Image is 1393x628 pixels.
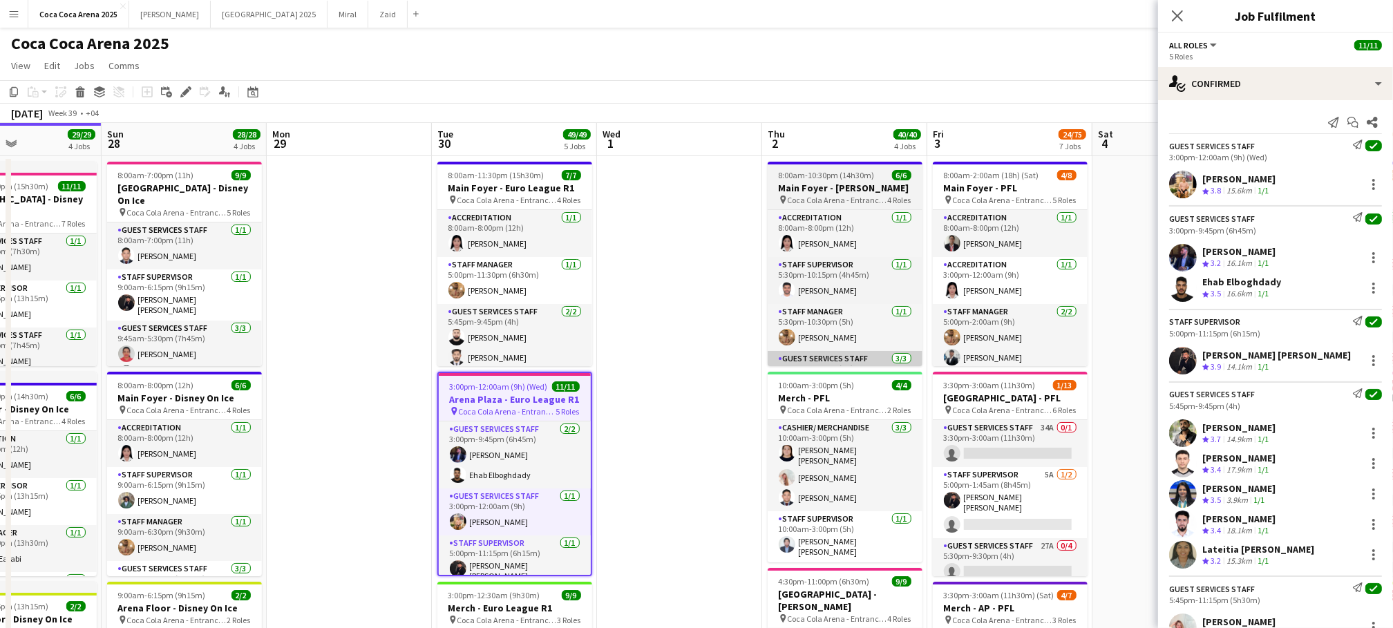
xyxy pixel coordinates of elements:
[564,141,590,151] div: 5 Jobs
[118,380,194,390] span: 8:00am-8:00pm (12h)
[1202,245,1276,258] div: [PERSON_NAME]
[1057,590,1077,600] span: 4/7
[435,135,453,151] span: 30
[892,576,911,587] span: 9/9
[892,380,911,390] span: 4/4
[933,392,1088,404] h3: [GEOGRAPHIC_DATA] - PFL
[768,372,922,562] div: 10:00am-3:00pm (5h)4/4Merch - PFL Coca Cola Arena - Entrance F2 RolesCashier/ Merchandise3/310:00...
[437,602,592,614] h3: Merch - Euro League R1
[66,601,86,611] span: 2/2
[1202,543,1314,555] div: Lateitia [PERSON_NAME]
[888,405,911,415] span: 2 Roles
[768,257,922,304] app-card-role: Staff Supervisor1/15:30pm-10:15pm (4h45m)[PERSON_NAME]
[107,162,262,366] div: 8:00am-7:00pm (11h)9/9[GEOGRAPHIC_DATA] - Disney On Ice Coca Cola Arena - Entrance F5 RolesGuest ...
[437,128,453,140] span: Tue
[766,135,785,151] span: 2
[437,162,592,366] div: 8:00am-11:30pm (15h30m)7/7Main Foyer - Euro League R1 Coca Cola Arena - Entrance F4 RolesAccredit...
[107,602,262,614] h3: Arena Floor - Disney On Ice
[448,170,544,180] span: 8:00am-11:30pm (15h30m)
[768,511,922,562] app-card-role: Staff Supervisor1/110:00am-3:00pm (5h)[PERSON_NAME] [PERSON_NAME]
[107,128,124,140] span: Sun
[1202,482,1276,495] div: [PERSON_NAME]
[66,391,86,401] span: 6/6
[58,181,86,191] span: 11/11
[437,304,592,371] app-card-role: Guest Services Staff2/25:45pm-9:45pm (4h)[PERSON_NAME][PERSON_NAME]
[1053,195,1077,205] span: 5 Roles
[933,257,1088,304] app-card-role: Accreditation1/13:00pm-12:00am (9h)[PERSON_NAME]
[779,576,870,587] span: 4:30pm-11:00pm (6h30m)
[1258,185,1269,196] app-skills-label: 1/1
[368,1,408,28] button: Zaid
[107,467,262,514] app-card-role: Staff Supervisor1/19:00am-6:15pm (9h15m)[PERSON_NAME]
[74,59,95,72] span: Jobs
[1211,464,1221,475] span: 3.4
[1258,555,1269,566] app-skills-label: 1/1
[1096,135,1113,151] span: 4
[44,59,60,72] span: Edit
[1258,525,1269,535] app-skills-label: 1/1
[1169,213,1255,224] div: Guest Services Staff
[563,129,591,140] span: 49/49
[68,129,95,140] span: 29/29
[270,135,290,151] span: 29
[437,182,592,194] h3: Main Foyer - Euro League R1
[1169,51,1382,61] div: 5 Roles
[768,210,922,257] app-card-role: Accreditation1/18:00am-8:00pm (12h)[PERSON_NAME]
[768,392,922,404] h3: Merch - PFL
[944,590,1054,600] span: 3:30pm-3:00am (11h30m) (Sat)
[439,535,591,587] app-card-role: Staff Supervisor1/15:00pm-11:15pm (6h15m)[PERSON_NAME] [PERSON_NAME]
[439,393,591,406] h3: Arena Plaza - Euro League R1
[233,129,260,140] span: 28/28
[768,162,922,366] div: 8:00am-10:30pm (14h30m)6/6Main Foyer - [PERSON_NAME] Coca Cola Arena - Entrance F4 RolesAccredita...
[227,405,251,415] span: 4 Roles
[893,129,921,140] span: 40/40
[1169,40,1219,50] button: All roles
[768,420,922,511] app-card-role: Cashier/ Merchandise3/310:00am-3:00pm (5h)[PERSON_NAME] [PERSON_NAME][PERSON_NAME][PERSON_NAME]
[933,210,1088,257] app-card-role: Accreditation1/18:00am-8:00pm (12h)[PERSON_NAME]
[107,392,262,404] h3: Main Foyer - Disney On Ice
[108,59,140,72] span: Comms
[944,170,1039,180] span: 8:00am-2:00am (18h) (Sat)
[1158,7,1393,25] h3: Job Fulfilment
[1053,615,1077,625] span: 3 Roles
[127,615,227,625] span: Coca Cola Arena - Entrance F
[1202,421,1276,434] div: [PERSON_NAME]
[1053,380,1077,390] span: 1/13
[1169,316,1240,327] div: Staff Supervisor
[768,304,922,351] app-card-role: Staff Manager1/15:30pm-10:30pm (5h)[PERSON_NAME]
[1169,40,1208,50] span: All roles
[448,590,562,600] span: 3:00pm-12:30am (9h30m) (Wed)
[46,108,80,118] span: Week 39
[933,304,1088,371] app-card-role: Staff Manager2/25:00pm-2:00am (9h)[PERSON_NAME][PERSON_NAME]
[86,108,99,118] div: +04
[1224,464,1255,476] div: 17.9km
[68,141,95,151] div: 4 Jobs
[439,488,591,535] app-card-role: Guest Services Staff1/13:00pm-12:00am (9h)[PERSON_NAME]
[1224,525,1255,537] div: 18.1km
[931,135,944,151] span: 3
[562,170,581,180] span: 7/7
[1224,185,1255,197] div: 15.6km
[107,420,262,467] app-card-role: Accreditation1/18:00am-8:00pm (12h)[PERSON_NAME]
[894,141,920,151] div: 4 Jobs
[1224,495,1251,506] div: 3.9km
[1224,434,1255,446] div: 14.9km
[328,1,368,28] button: Miral
[62,218,86,229] span: 7 Roles
[6,57,36,75] a: View
[11,106,43,120] div: [DATE]
[562,590,581,600] span: 9/9
[1211,555,1221,566] span: 3.2
[231,380,251,390] span: 6/6
[234,141,260,151] div: 4 Jobs
[953,195,1053,205] span: Coca Cola Arena - Entrance F
[556,406,580,417] span: 5 Roles
[127,405,227,415] span: Coca Cola Arena - Entrance F
[1098,128,1113,140] span: Sat
[272,128,290,140] span: Mon
[1253,495,1264,505] app-skills-label: 1/1
[437,372,592,576] app-job-card: 3:00pm-12:00am (9h) (Wed)11/11Arena Plaza - Euro League R1 Coca Cola Arena - Entrance F5 RolesGue...
[105,135,124,151] span: 28
[103,57,145,75] a: Comms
